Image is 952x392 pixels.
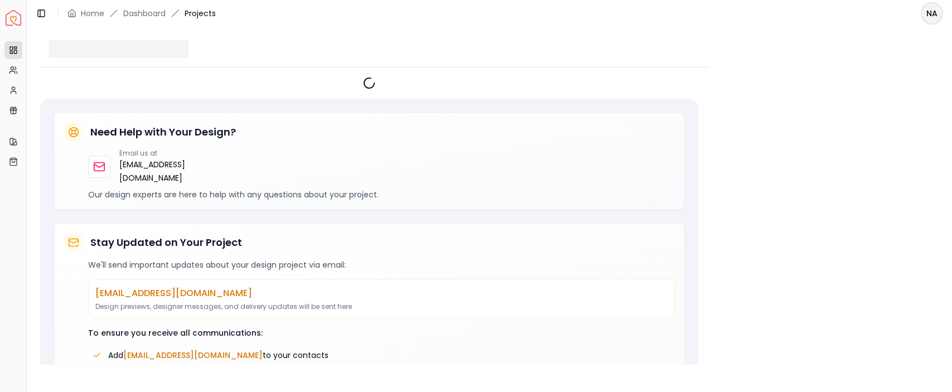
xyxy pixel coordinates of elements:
[185,8,216,19] span: Projects
[88,259,675,270] p: We'll send important updates about your design project via email:
[119,158,221,185] a: [EMAIL_ADDRESS][DOMAIN_NAME]
[921,2,943,25] button: NA
[123,8,166,19] a: Dashboard
[6,10,21,26] img: Spacejoy Logo
[67,8,216,19] nav: breadcrumb
[119,149,221,158] p: Email us at
[90,235,242,250] h5: Stay Updated on Your Project
[6,10,21,26] a: Spacejoy
[81,8,104,19] a: Home
[95,287,668,300] p: [EMAIL_ADDRESS][DOMAIN_NAME]
[88,189,675,200] p: Our design experts are here to help with any questions about your project.
[88,327,675,338] p: To ensure you receive all communications:
[108,350,328,361] span: Add to your contacts
[123,350,263,361] span: [EMAIL_ADDRESS][DOMAIN_NAME]
[95,302,668,311] p: Design previews, designer messages, and delivery updates will be sent here
[922,3,942,23] span: NA
[90,124,236,140] h5: Need Help with Your Design?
